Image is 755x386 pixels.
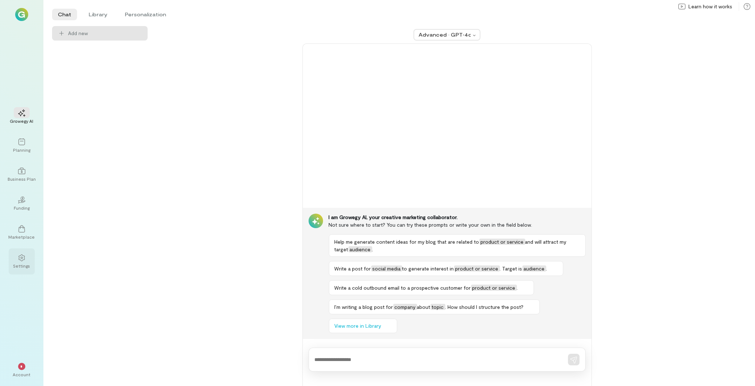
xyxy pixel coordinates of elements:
div: Not sure where to start? You can try these prompts or write your own in the field below. [329,221,586,228]
span: product or service [454,265,500,272]
span: product or service [471,285,517,291]
span: . How should I structure the post? [445,304,524,310]
button: View more in Library [329,319,397,333]
span: audience [522,265,546,272]
li: Personalization [119,9,172,20]
span: and will attract my target [335,239,567,252]
div: Business Plan [8,176,36,182]
li: Library [83,9,113,20]
a: Settings [9,248,35,274]
span: audience [348,246,372,252]
div: Settings [13,263,30,269]
div: Planning [13,147,30,153]
div: Advanced · GPT‑4o [419,31,471,38]
button: Help me generate content ideas for my blog that are related toproduct or serviceand will attract ... [329,234,586,257]
span: Learn how it works [688,3,732,10]
div: Growegy AI [10,118,34,124]
span: Write a post for [335,265,371,272]
button: Write a post forsocial mediato generate interest inproduct or service. Target isaudience. [329,261,563,276]
div: Account [13,372,31,377]
span: Help me generate content ideas for my blog that are related to [335,239,479,245]
span: company [393,304,417,310]
span: social media [371,265,402,272]
li: Chat [52,9,77,20]
span: . [372,246,373,252]
a: Growegy AI [9,104,35,130]
span: I’m writing a blog post for [335,304,393,310]
button: Write a cold outbound email to a prospective customer forproduct or service. [329,280,534,295]
span: to generate interest in [402,265,454,272]
span: View more in Library [335,322,381,330]
span: Write a cold outbound email to a prospective customer for [335,285,471,291]
div: *Account [9,357,35,383]
a: Planning [9,133,35,159]
a: Marketplace [9,219,35,246]
span: . [546,265,547,272]
button: I’m writing a blog post forcompanyabouttopic. How should I structure the post? [329,299,540,314]
span: topic [430,304,445,310]
span: about [417,304,430,310]
div: I am Growegy AI, your creative marketing collaborator. [329,214,586,221]
a: Business Plan [9,161,35,188]
span: . [517,285,518,291]
div: Marketplace [9,234,35,240]
a: Funding [9,190,35,217]
span: . Target is [500,265,522,272]
span: product or service [479,239,525,245]
span: Add new [68,30,142,37]
div: Funding [14,205,30,211]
